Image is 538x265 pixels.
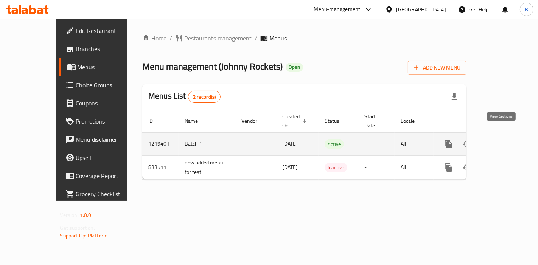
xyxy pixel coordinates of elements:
span: Open [286,64,303,70]
span: Inactive [325,163,347,172]
span: Coverage Report [76,171,140,180]
span: Upsell [76,153,140,162]
button: Change Status [458,158,476,177]
div: [GEOGRAPHIC_DATA] [396,5,446,14]
li: / [255,34,257,43]
button: more [440,158,458,177]
span: Coupons [76,99,140,108]
span: Name [185,116,208,126]
a: Upsell [59,149,146,167]
td: 833511 [142,155,179,179]
span: Active [325,140,344,149]
span: Start Date [364,112,386,130]
a: Coverage Report [59,167,146,185]
span: Branches [76,44,140,53]
td: Batch 1 [179,132,235,155]
div: Menu-management [314,5,361,14]
span: Status [325,116,349,126]
h2: Menus List [148,90,221,103]
a: Choice Groups [59,76,146,94]
a: Home [142,34,166,43]
a: Promotions [59,112,146,130]
a: Edit Restaurant [59,22,146,40]
span: Menu disclaimer [76,135,140,144]
td: - [358,132,395,155]
span: Menus [269,34,287,43]
li: / [169,34,172,43]
span: Grocery Checklist [76,189,140,198]
nav: breadcrumb [142,34,466,43]
span: Promotions [76,117,140,126]
span: Choice Groups [76,81,140,90]
span: Version: [60,210,79,220]
td: - [358,155,395,179]
a: Restaurants management [175,34,252,43]
a: Support.OpsPlatform [60,231,108,240]
button: Add New Menu [408,61,466,75]
span: Restaurants management [184,34,252,43]
span: Vendor [241,116,267,126]
a: Grocery Checklist [59,185,146,203]
th: Actions [434,110,518,133]
td: All [395,132,434,155]
span: Add New Menu [414,63,460,73]
td: new added menu for test [179,155,235,179]
span: Created On [282,112,309,130]
span: ID [148,116,163,126]
span: [DATE] [282,139,298,149]
button: Change Status [458,135,476,153]
a: Menu disclaimer [59,130,146,149]
td: 1219401 [142,132,179,155]
a: Branches [59,40,146,58]
span: Menus [78,62,140,71]
div: Export file [445,88,463,106]
a: Coupons [59,94,146,112]
div: Total records count [188,91,221,103]
span: Locale [401,116,424,126]
div: Open [286,63,303,72]
a: Menus [59,58,146,76]
span: Get support on: [60,223,95,233]
span: 1.0.0 [80,210,92,220]
span: Edit Restaurant [76,26,140,35]
span: B [525,5,528,14]
td: All [395,155,434,179]
table: enhanced table [142,110,518,180]
span: Menu management ( Johnny Rockets ) [142,58,283,75]
span: 2 record(s) [188,93,221,101]
button: more [440,135,458,153]
span: [DATE] [282,162,298,172]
